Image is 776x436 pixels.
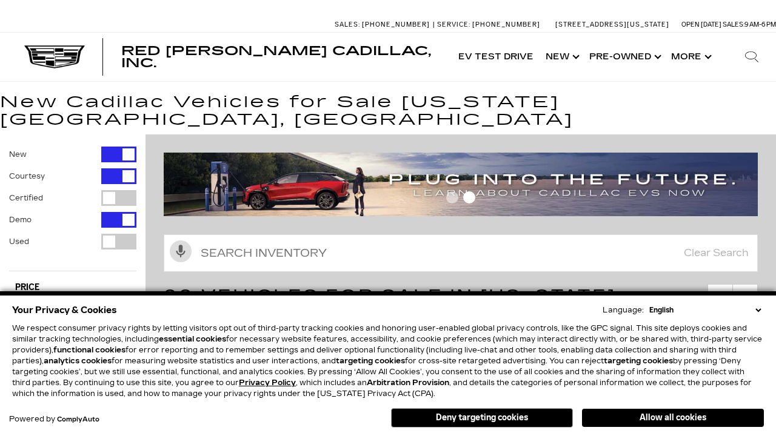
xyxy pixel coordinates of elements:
[603,306,644,314] div: Language:
[681,21,721,28] span: Open [DATE]
[452,33,540,81] a: EV Test Drive
[723,21,744,28] span: Sales:
[53,346,125,354] strong: functional cookies
[362,21,430,28] span: [PHONE_NUMBER]
[9,192,43,204] label: Certified
[9,236,29,248] label: Used
[239,378,296,387] a: Privacy Policy
[159,335,226,343] strong: essential cookies
[472,21,540,28] span: [PHONE_NUMBER]
[665,33,715,81] button: More
[24,45,85,68] img: Cadillac Dark Logo with Cadillac White Text
[446,191,458,203] span: Go to slide 1
[335,21,360,28] span: Sales:
[540,33,583,81] a: New
[437,21,470,28] span: Service:
[9,148,27,160] label: New
[121,44,431,70] span: Red [PERSON_NAME] Cadillac, Inc.
[336,357,405,365] strong: targeting cookies
[367,378,449,387] strong: Arbitration Provision
[463,191,475,203] span: Go to slide 2
[15,282,130,293] h5: Price
[57,416,99,423] a: ComplyAuto
[744,21,776,28] span: 9 AM-6 PM
[164,153,758,216] img: ev-blog-post-banners4
[44,357,112,365] strong: analytics cookies
[583,33,665,81] a: Pre-Owned
[164,234,758,272] input: Search Inventory
[9,147,136,271] div: Filter by Vehicle Type
[604,357,673,365] strong: targeting cookies
[391,408,573,428] button: Deny targeting cookies
[433,21,543,28] a: Service: [PHONE_NUMBER]
[335,21,433,28] a: Sales: [PHONE_NUMBER]
[9,170,45,182] label: Courtesy
[121,45,440,69] a: Red [PERSON_NAME] Cadillac, Inc.
[582,409,764,427] button: Allow all cookies
[555,21,669,28] a: [STREET_ADDRESS][US_STATE]
[170,240,192,262] svg: Click to toggle on voice search
[12,323,764,399] p: We respect consumer privacy rights by letting visitors opt out of third-party tracking cookies an...
[12,302,117,319] span: Your Privacy & Cookies
[164,285,668,331] span: 90 Vehicles for Sale in [US_STATE][GEOGRAPHIC_DATA], [GEOGRAPHIC_DATA]
[9,415,99,423] div: Powered by
[646,305,764,315] select: Language Select
[9,214,32,226] label: Demo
